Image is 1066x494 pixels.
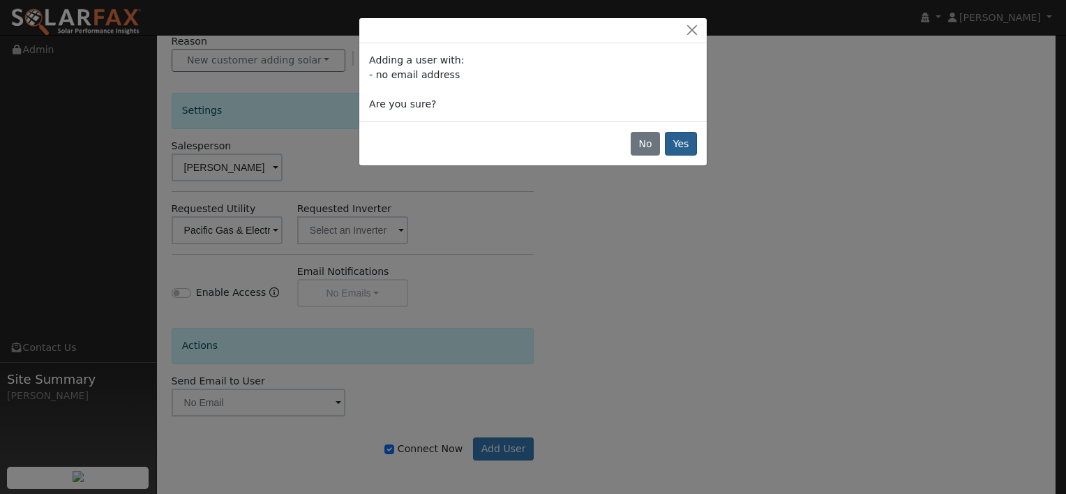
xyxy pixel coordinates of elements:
span: Adding a user with: [369,54,464,66]
button: Close [682,23,702,38]
span: - no email address [369,69,460,80]
button: No [631,132,660,156]
span: Are you sure? [369,98,436,110]
button: Yes [665,132,697,156]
